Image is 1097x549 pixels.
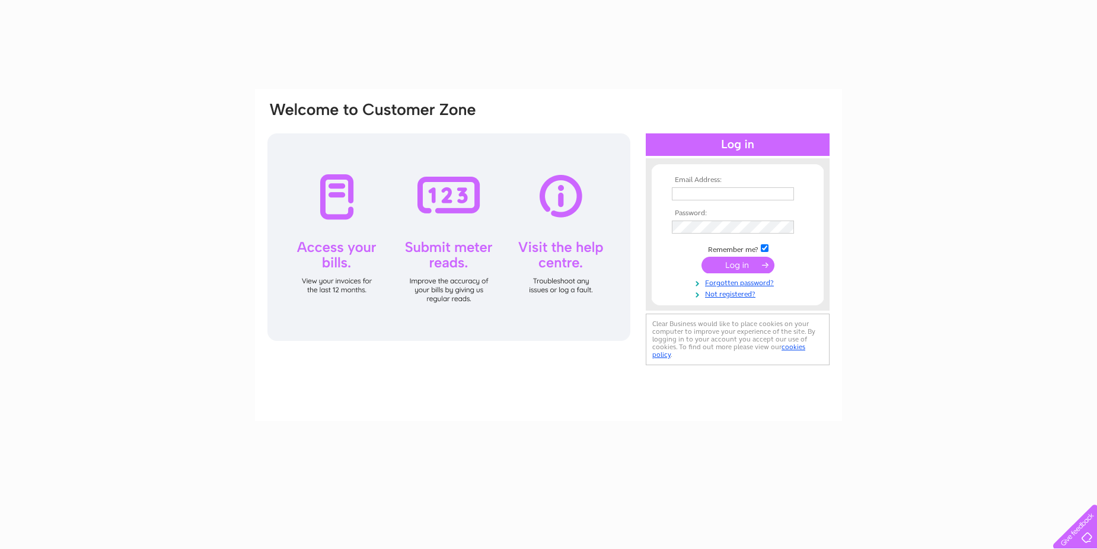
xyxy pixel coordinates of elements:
[672,276,806,288] a: Forgotten password?
[701,257,774,273] input: Submit
[672,288,806,299] a: Not registered?
[652,343,805,359] a: cookies policy
[669,242,806,254] td: Remember me?
[646,314,830,365] div: Clear Business would like to place cookies on your computer to improve your experience of the sit...
[669,209,806,218] th: Password:
[669,176,806,184] th: Email Address:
